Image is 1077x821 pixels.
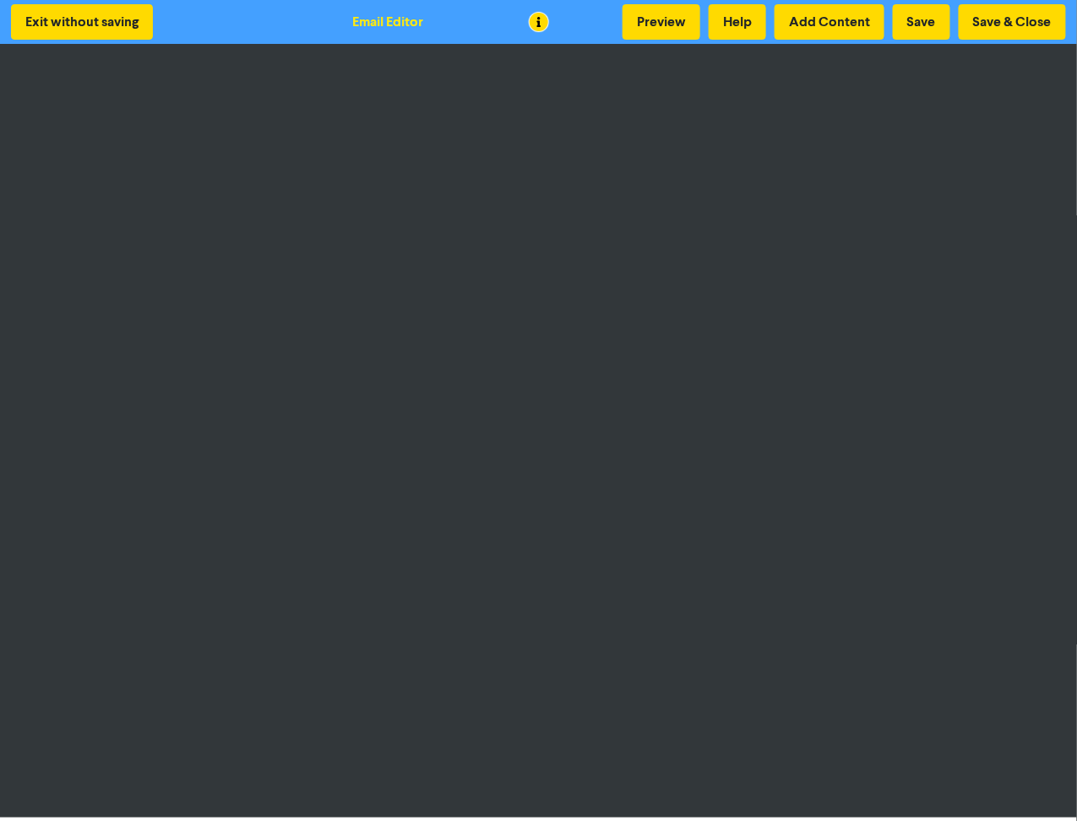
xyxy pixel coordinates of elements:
[352,12,423,32] div: Email Editor
[11,4,153,40] button: Exit without saving
[959,4,1066,40] button: Save & Close
[893,4,950,40] button: Save
[623,4,700,40] button: Preview
[709,4,766,40] button: Help
[775,4,884,40] button: Add Content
